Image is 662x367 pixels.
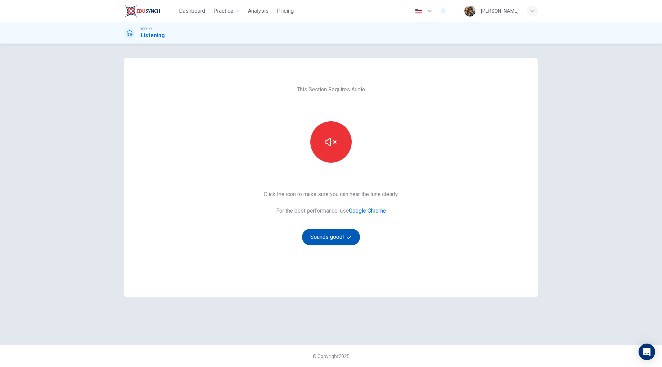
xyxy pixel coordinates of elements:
[124,4,160,18] img: EduSynch logo
[245,5,271,17] button: Analysis
[464,6,475,17] img: Profile picture
[302,229,360,245] button: Sounds good!
[141,31,165,40] h1: Listening
[213,7,233,15] span: Practice
[481,7,519,15] div: [PERSON_NAME]
[124,4,176,18] a: EduSynch logo
[264,207,399,215] span: For the best performance, use
[211,5,242,17] button: Practice
[176,5,208,17] button: Dashboard
[639,344,655,360] div: Open Intercom Messenger
[264,190,399,198] span: Click the icon to make sure you can hear the tune clearly.
[297,85,365,94] span: This Section Requires Audio
[248,7,269,15] span: Analysis
[349,207,386,214] a: Google Chrome
[414,9,423,14] img: en
[277,7,294,15] span: Pricing
[141,27,152,31] span: TOEFL®
[179,7,205,15] span: Dashboard
[274,5,297,17] button: Pricing
[312,354,350,359] span: © Copyright 2025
